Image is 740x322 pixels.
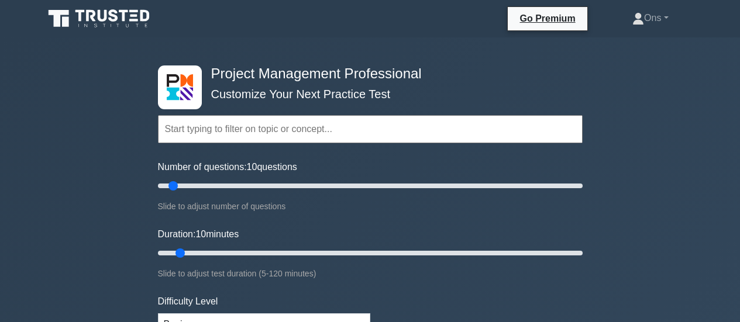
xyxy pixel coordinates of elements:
[247,162,257,172] span: 10
[206,65,525,82] h4: Project Management Professional
[158,295,218,309] label: Difficulty Level
[512,11,582,26] a: Go Premium
[158,115,583,143] input: Start typing to filter on topic or concept...
[158,266,583,281] div: Slide to adjust test duration (5-120 minutes)
[158,199,583,213] div: Slide to adjust number of questions
[158,160,297,174] label: Number of questions: questions
[158,227,239,241] label: Duration: minutes
[195,229,206,239] span: 10
[604,6,696,30] a: Ons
